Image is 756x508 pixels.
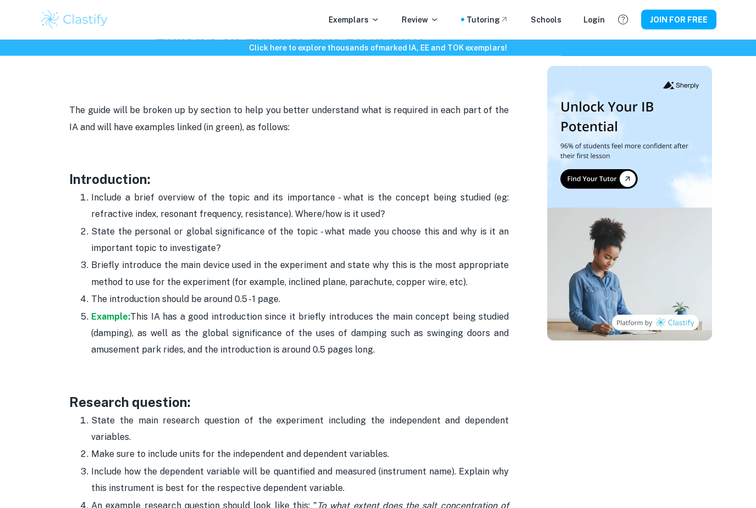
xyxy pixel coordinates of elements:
p: State the main research question of the experiment including the independent and dependent variab... [91,413,509,446]
p: Make sure to include units for the independent and dependent variables. [91,446,509,463]
button: Help and Feedback [614,10,632,29]
a: Login [583,14,605,26]
h3: Research question: [69,393,509,412]
p: Review [402,14,439,26]
p: Include a brief overview of the topic and its importance - what is the concept being studied (eg:... [91,190,509,224]
a: Example: [91,312,130,322]
p: The introduction should be around 0.5 - 1 page. [91,292,509,308]
p: State the personal or global significance of the topic - what made you choose this and why is it ... [91,224,509,258]
h6: Click here to explore thousands of marked IA, EE and TOK exemplars ! [2,42,754,54]
a: Tutoring [466,14,509,26]
p: The guide will be broken up by section to help you better understand what is required in each par... [69,103,509,136]
button: JOIN FOR FREE [641,10,716,30]
img: Clastify logo [40,9,109,31]
p: Exemplars [329,14,380,26]
img: Thumbnail [547,66,712,340]
p: Include how the dependent variable will be quantified and measured (instrument name). Explain why... [91,464,509,498]
a: Schools [531,14,562,26]
h3: Introduction: [69,170,509,189]
p: Briefly introduce the main device used in the experiment and state why this is the most appropria... [91,258,509,291]
p: This IA has a good introduction since it briefly introduces the main concept being studied (dampi... [91,309,509,359]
